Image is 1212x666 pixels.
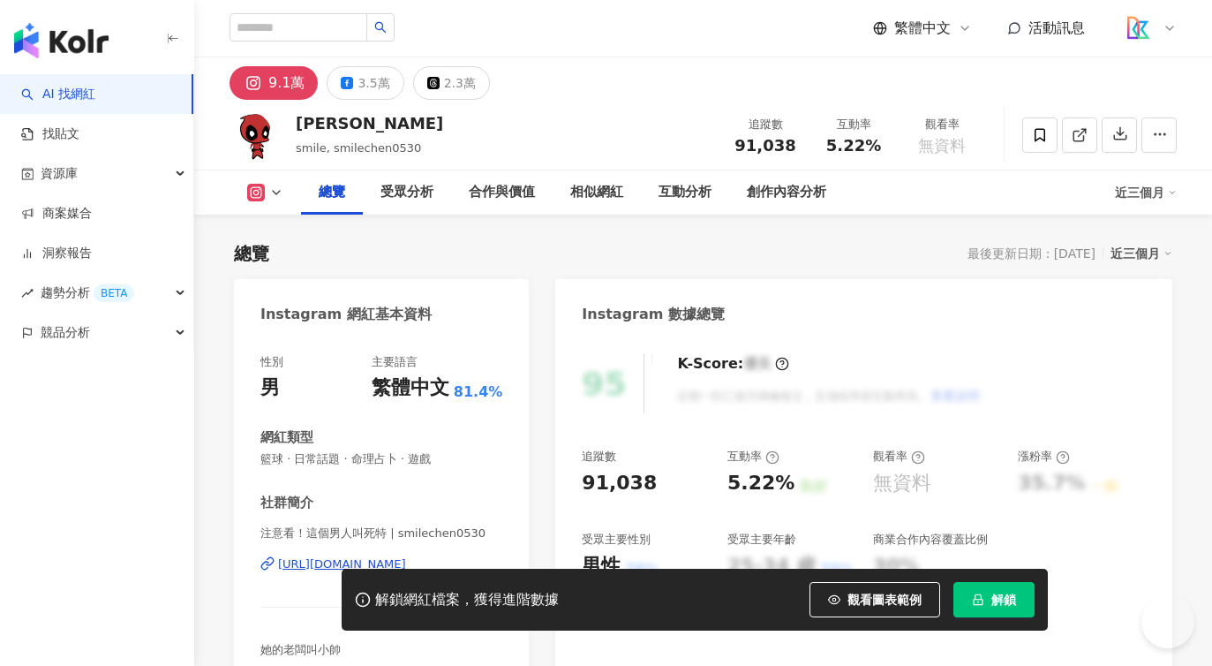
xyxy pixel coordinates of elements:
[260,451,502,467] span: 籃球 · 日常話題 · 命理占卜 · 遊戲
[873,470,931,497] div: 無資料
[734,136,795,155] span: 91,038
[727,470,794,497] div: 5.22%
[260,428,313,447] div: 網紅類型
[268,71,305,95] div: 9.1萬
[1121,11,1155,45] img: logo_koodata.png
[260,354,283,370] div: 性別
[327,66,403,100] button: 3.5萬
[372,375,449,402] div: 繁體中文
[1018,449,1070,465] div: 漲粉率
[358,71,389,95] div: 3.5萬
[413,66,490,100] button: 2.3萬
[230,66,318,100] button: 9.1萬
[991,593,1016,607] span: 解鎖
[21,125,79,143] a: 找貼文
[444,71,476,95] div: 2.3萬
[234,241,269,266] div: 總覽
[41,154,78,193] span: 資源庫
[296,112,443,134] div: [PERSON_NAME]
[747,182,826,203] div: 創作內容分析
[278,556,406,572] div: [URL][DOMAIN_NAME]
[826,137,881,155] span: 5.22%
[847,593,922,607] span: 觀看圖表範例
[372,354,418,370] div: 主要語言
[582,449,616,465] div: 追蹤數
[582,532,651,548] div: 受眾主要性別
[1110,242,1172,265] div: 近三個月
[820,116,887,133] div: 互動率
[454,382,503,402] span: 81.4%
[380,182,433,203] div: 受眾分析
[873,449,925,465] div: 觀看率
[1115,178,1177,207] div: 近三個月
[972,594,984,606] span: lock
[894,19,951,38] span: 繁體中文
[677,354,789,374] div: K-Score :
[1028,19,1085,36] span: 活動訊息
[908,116,975,133] div: 觀看率
[727,532,796,548] div: 受眾主要年齡
[659,182,711,203] div: 互動分析
[727,449,779,465] div: 互動率
[230,109,282,162] img: KOL Avatar
[582,553,621,580] div: 男性
[967,246,1095,261] div: 最後更新日期：[DATE]
[953,582,1035,617] button: 解鎖
[582,305,725,324] div: Instagram 數據總覽
[582,470,657,497] div: 91,038
[21,205,92,223] a: 商案媒合
[41,313,90,352] span: 競品分析
[21,287,34,299] span: rise
[260,526,502,541] span: 注意看！這個男人叫死特 | smilechen0530
[41,273,134,313] span: 趨勢分析
[14,23,109,58] img: logo
[469,182,535,203] div: 合作與價值
[260,643,341,656] span: 她的老闆叫小帥
[260,305,432,324] div: Instagram 網紅基本資料
[374,21,387,34] span: search
[873,532,988,548] div: 商業合作內容覆蓋比例
[319,182,345,203] div: 總覽
[732,116,799,133] div: 追蹤數
[260,375,280,402] div: 男
[296,141,421,155] span: smile, smilechen0530
[918,137,966,155] span: 無資料
[260,556,502,572] a: [URL][DOMAIN_NAME]
[809,582,940,617] button: 觀看圖表範例
[94,284,134,302] div: BETA
[21,245,92,262] a: 洞察報告
[570,182,623,203] div: 相似網紅
[375,591,559,609] div: 解鎖網紅檔案，獲得進階數據
[260,494,313,512] div: 社群簡介
[21,86,95,103] a: searchAI 找網紅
